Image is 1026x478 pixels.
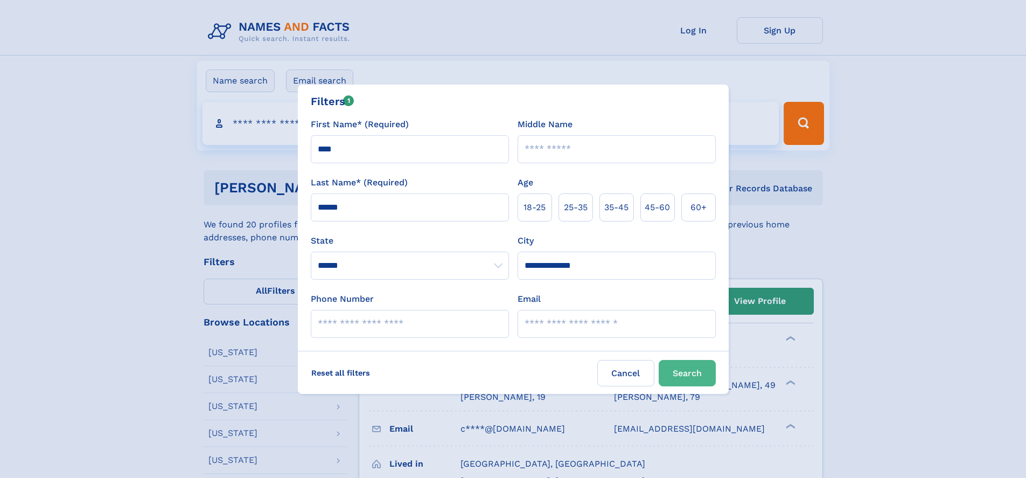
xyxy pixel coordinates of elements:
label: Reset all filters [304,360,377,386]
div: Filters [311,93,354,109]
label: Email [518,293,541,306]
label: Middle Name [518,118,573,131]
label: Last Name* (Required) [311,176,408,189]
span: 18‑25 [524,201,546,214]
span: 25‑35 [564,201,588,214]
label: First Name* (Required) [311,118,409,131]
label: City [518,234,534,247]
label: Age [518,176,533,189]
span: 35‑45 [604,201,629,214]
span: 45‑60 [645,201,670,214]
label: Cancel [597,360,654,386]
label: Phone Number [311,293,374,306]
label: State [311,234,509,247]
button: Search [659,360,716,386]
span: 60+ [690,201,707,214]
